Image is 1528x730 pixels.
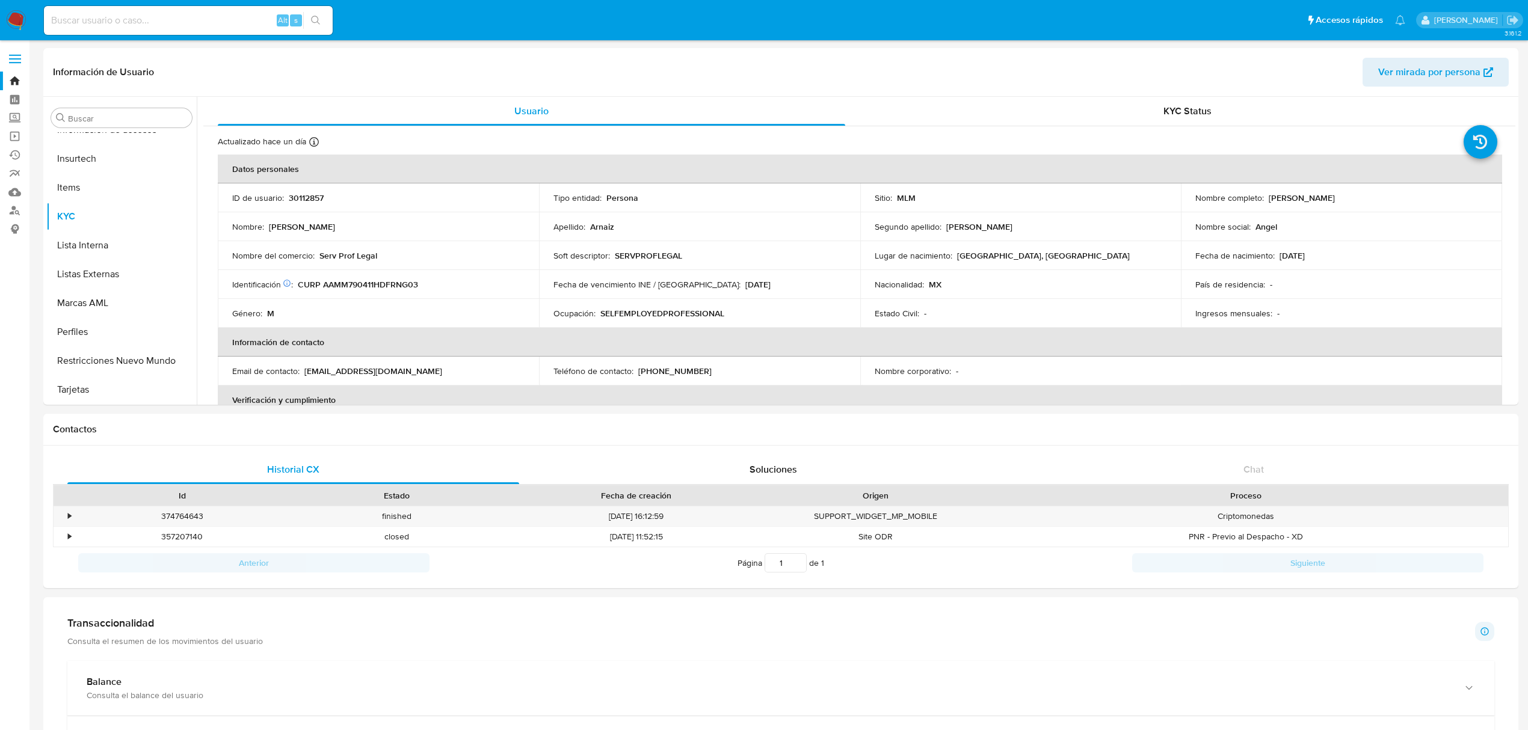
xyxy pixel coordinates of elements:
p: Nombre : [232,221,264,232]
p: Lugar de nacimiento : [875,250,952,261]
button: Perfiles [46,317,197,346]
p: Estado Civil : [875,308,919,319]
span: Historial CX [267,462,319,476]
a: Notificaciones [1395,15,1405,25]
button: KYC [46,202,197,231]
p: 30112857 [289,192,324,203]
p: Persona [606,192,638,203]
div: Site ODR [768,527,983,547]
button: Insurtech [46,144,197,173]
a: Salir [1506,14,1519,26]
button: Ver mirada por persona [1363,58,1509,87]
p: Soft descriptor : [553,250,610,261]
span: 1 [821,557,824,569]
span: Página de [738,553,824,572]
p: Fecha de nacimiento : [1195,250,1275,261]
button: Restricciones Nuevo Mundo [46,346,197,375]
p: [PHONE_NUMBER] [638,366,712,376]
p: SELFEMPLOYEDPROFESSIONAL [600,308,724,319]
div: Origen [777,489,975,501]
button: Buscar [56,113,66,123]
p: País de residencia : [1195,279,1265,290]
p: [DATE] [1280,250,1305,261]
p: [DATE] [745,279,771,290]
span: Soluciones [750,462,797,476]
h1: Contactos [53,423,1509,435]
h1: Información de Usuario [53,66,154,78]
span: Accesos rápidos [1316,14,1383,26]
p: Identificación : [232,279,293,290]
p: [PERSON_NAME] [269,221,335,232]
p: Email de contacto : [232,366,300,376]
span: Ver mirada por persona [1378,58,1480,87]
p: CURP AAMM790411HDFRNG03 [298,279,418,290]
button: Listas Externas [46,260,197,289]
div: 357207140 [75,527,289,547]
button: Anterior [78,553,430,572]
p: Nacionalidad : [875,279,924,290]
div: [DATE] 11:52:15 [504,527,768,547]
p: [GEOGRAPHIC_DATA], [GEOGRAPHIC_DATA] [957,250,1130,261]
p: Fecha de vencimiento INE / [GEOGRAPHIC_DATA] : [553,279,741,290]
p: Nombre del comercio : [232,250,315,261]
div: 374764643 [75,506,289,526]
button: Lista Interna [46,231,197,260]
div: Estado [298,489,496,501]
p: Teléfono de contacto : [553,366,633,376]
span: Chat [1243,462,1264,476]
p: - [1277,308,1280,319]
p: Nombre corporativo : [875,366,951,376]
p: Nombre completo : [1195,192,1264,203]
p: - [924,308,926,319]
th: Verificación y cumplimiento [218,385,1502,414]
span: Alt [278,14,288,26]
div: • [68,511,71,522]
input: Buscar [68,113,187,124]
p: Arnaiz [590,221,614,232]
p: [EMAIL_ADDRESS][DOMAIN_NAME] [304,366,442,376]
p: Actualizado hace un día [218,136,306,147]
p: - [1270,279,1272,290]
input: Buscar usuario o caso... [44,13,333,28]
button: Items [46,173,197,202]
span: s [294,14,298,26]
p: Apellido : [553,221,585,232]
p: ID de usuario : [232,192,284,203]
div: PNR - Previo al Despacho - XD [983,527,1508,547]
p: Serv Prof Legal [319,250,377,261]
button: Siguiente [1132,553,1483,572]
span: Usuario [514,104,549,118]
button: Marcas AML [46,289,197,317]
div: • [68,531,71,542]
p: Género : [232,308,262,319]
p: Angel [1255,221,1277,232]
p: Segundo apellido : [875,221,941,232]
p: [PERSON_NAME] [946,221,1012,232]
p: Sitio : [875,192,892,203]
div: Criptomonedas [983,506,1508,526]
p: Ingresos mensuales : [1195,308,1272,319]
div: SUPPORT_WIDGET_MP_MOBILE [768,506,983,526]
p: marianathalie.grajeda@mercadolibre.com.mx [1434,14,1502,26]
p: MLM [897,192,916,203]
div: closed [289,527,504,547]
th: Información de contacto [218,328,1502,357]
p: MX [929,279,941,290]
div: Id [83,489,281,501]
div: finished [289,506,504,526]
span: KYC Status [1163,104,1212,118]
p: [PERSON_NAME] [1269,192,1335,203]
button: search-icon [303,12,328,29]
p: SERVPROFLEGAL [615,250,682,261]
p: - [956,366,958,376]
div: [DATE] 16:12:59 [504,506,768,526]
p: Tipo entidad : [553,192,602,203]
button: Tarjetas [46,375,197,404]
p: Ocupación : [553,308,596,319]
div: Fecha de creación [513,489,760,501]
th: Datos personales [218,155,1502,183]
p: M [267,308,274,319]
div: Proceso [991,489,1500,501]
p: Nombre social : [1195,221,1251,232]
